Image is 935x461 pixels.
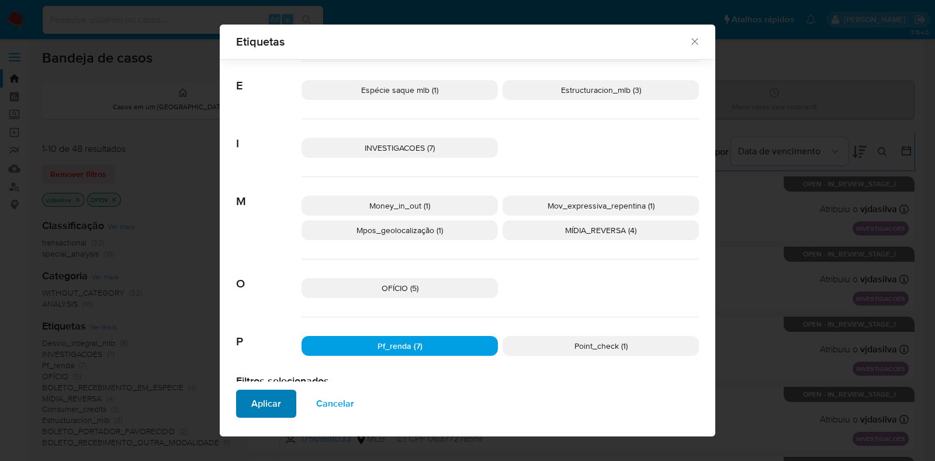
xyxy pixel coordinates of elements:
[503,336,699,356] div: Point_check (1)
[302,80,498,100] div: Espécie saque mlb (1)
[316,391,354,417] span: Cancelar
[236,390,296,418] button: Aplicar
[503,196,699,216] div: Mov_expressiva_repentina (1)
[236,36,689,47] span: Etiquetas
[369,200,430,212] span: Money_in_out (1)
[236,317,302,349] span: P
[548,200,654,212] span: Mov_expressiva_repentina (1)
[689,36,699,46] button: Fechar
[236,177,302,209] span: M
[361,84,438,96] span: Espécie saque mlb (1)
[365,142,435,154] span: INVESTIGACOES (7)
[356,224,443,236] span: Mpos_geolocalização (1)
[302,196,498,216] div: Money_in_out (1)
[302,138,498,158] div: INVESTIGACOES (7)
[503,220,699,240] div: MÍDIA_REVERSA (4)
[236,375,699,387] h2: Filtros selecionados
[382,282,418,294] span: OFÍCIO (5)
[574,340,628,352] span: Point_check (1)
[301,390,369,418] button: Cancelar
[236,259,302,291] span: O
[302,278,498,298] div: OFÍCIO (5)
[503,80,699,100] div: Estructuracion_mlb (3)
[236,61,302,93] span: E
[302,220,498,240] div: Mpos_geolocalização (1)
[378,340,423,352] span: Pf_renda (7)
[302,336,498,356] div: Pf_renda (7)
[236,119,302,151] span: I
[565,224,636,236] span: MÍDIA_REVERSA (4)
[561,84,641,96] span: Estructuracion_mlb (3)
[251,391,281,417] span: Aplicar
